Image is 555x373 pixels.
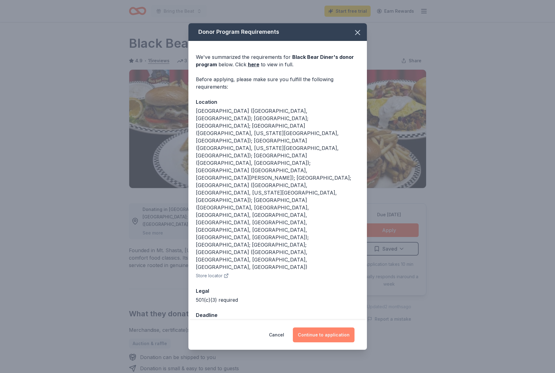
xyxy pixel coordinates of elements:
[196,311,359,319] div: Deadline
[196,107,359,271] div: [GEOGRAPHIC_DATA] ([GEOGRAPHIC_DATA], [GEOGRAPHIC_DATA]); [GEOGRAPHIC_DATA]; [GEOGRAPHIC_DATA]; [...
[196,98,359,106] div: Location
[196,53,359,68] div: We've summarized the requirements for below. Click to view in full.
[269,327,284,342] button: Cancel
[196,76,359,90] div: Before applying, please make sure you fulfill the following requirements:
[188,23,367,41] div: Donor Program Requirements
[196,287,359,295] div: Legal
[196,272,229,279] button: Store locator
[196,296,359,304] div: 501(c)(3) required
[248,61,259,68] a: here
[293,327,355,342] button: Continue to application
